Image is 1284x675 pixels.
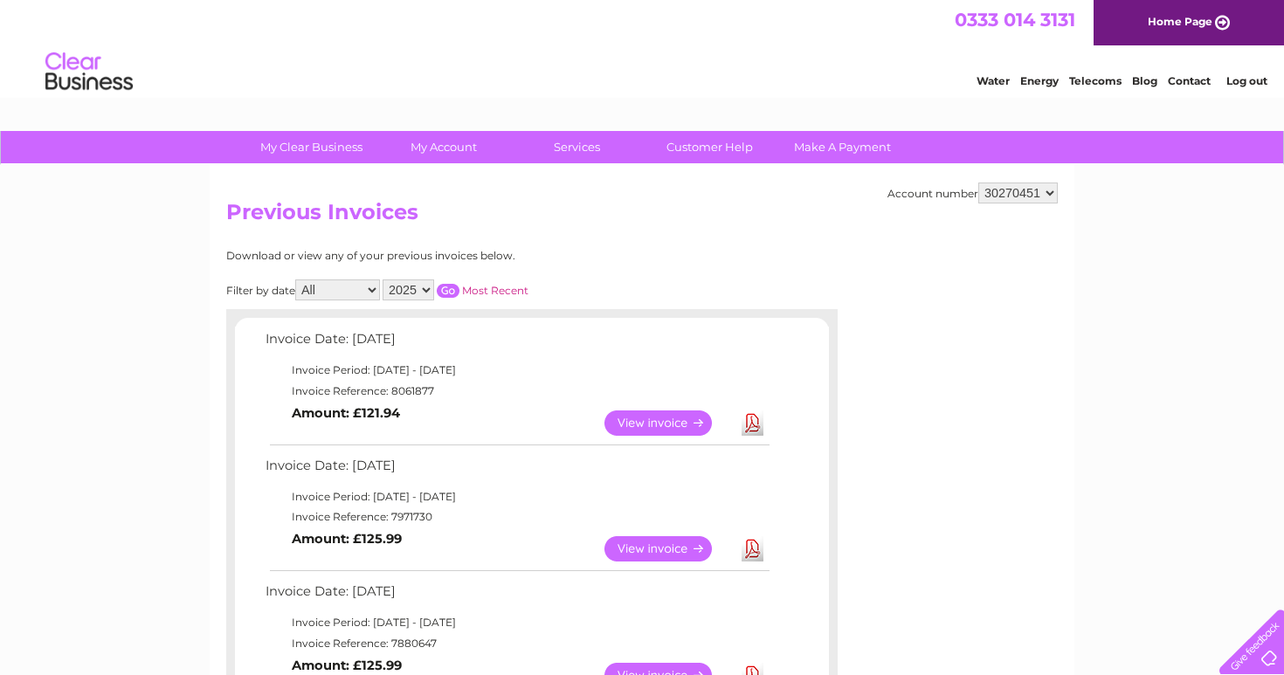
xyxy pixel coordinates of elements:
[226,250,685,262] div: Download or view any of your previous invoices below.
[261,633,772,654] td: Invoice Reference: 7880647
[604,410,733,436] a: View
[1132,74,1157,87] a: Blog
[292,531,402,547] b: Amount: £125.99
[261,506,772,527] td: Invoice Reference: 7971730
[261,360,772,381] td: Invoice Period: [DATE] - [DATE]
[977,74,1010,87] a: Water
[462,284,528,297] a: Most Recent
[261,486,772,507] td: Invoice Period: [DATE] - [DATE]
[505,131,649,163] a: Services
[372,131,516,163] a: My Account
[261,580,772,612] td: Invoice Date: [DATE]
[261,612,772,633] td: Invoice Period: [DATE] - [DATE]
[45,45,134,99] img: logo.png
[292,658,402,673] b: Amount: £125.99
[742,410,763,436] a: Download
[239,131,383,163] a: My Clear Business
[1168,74,1211,87] a: Contact
[604,536,733,561] a: View
[887,183,1058,203] div: Account number
[1226,74,1267,87] a: Log out
[742,536,763,561] a: Download
[226,279,685,300] div: Filter by date
[261,327,772,360] td: Invoice Date: [DATE]
[226,200,1058,233] h2: Previous Invoices
[261,381,772,402] td: Invoice Reference: 8061877
[1020,74,1059,87] a: Energy
[292,405,400,421] b: Amount: £121.94
[261,454,772,486] td: Invoice Date: [DATE]
[955,9,1075,31] a: 0333 014 3131
[231,10,1056,85] div: Clear Business is a trading name of Verastar Limited (registered in [GEOGRAPHIC_DATA] No. 3667643...
[1069,74,1122,87] a: Telecoms
[770,131,915,163] a: Make A Payment
[638,131,782,163] a: Customer Help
